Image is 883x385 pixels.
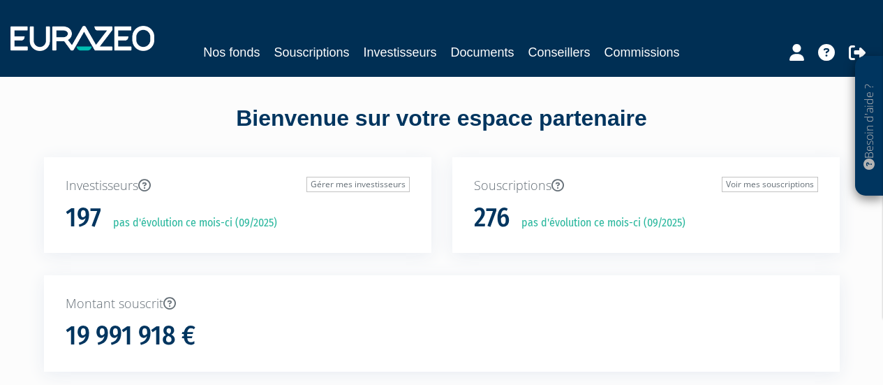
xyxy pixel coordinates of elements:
[274,43,349,62] a: Souscriptions
[34,103,850,157] div: Bienvenue sur votre espace partenaire
[528,43,591,62] a: Conseillers
[10,26,154,51] img: 1732889491-logotype_eurazeo_blanc_rvb.png
[512,215,685,231] p: pas d'évolution ce mois-ci (09/2025)
[474,203,510,233] h1: 276
[103,215,277,231] p: pas d'évolution ce mois-ci (09/2025)
[306,177,410,192] a: Gérer mes investisseurs
[363,43,436,62] a: Investisseurs
[66,295,818,313] p: Montant souscrit
[722,177,818,192] a: Voir mes souscriptions
[66,321,195,351] h1: 19 991 918 €
[66,203,101,233] h1: 197
[451,43,514,62] a: Documents
[604,43,680,62] a: Commissions
[861,64,877,189] p: Besoin d'aide ?
[474,177,818,195] p: Souscriptions
[66,177,410,195] p: Investisseurs
[203,43,260,62] a: Nos fonds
